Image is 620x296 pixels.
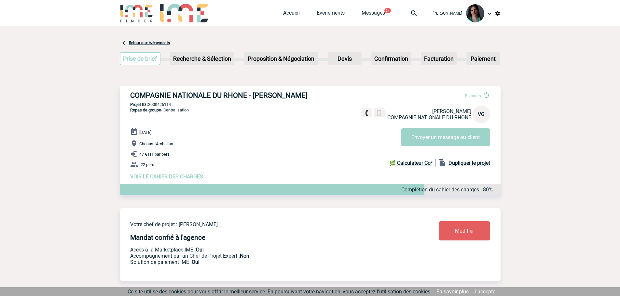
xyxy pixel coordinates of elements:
[141,162,155,167] span: 22 pers.
[401,128,490,146] button: Envoyer un message au client
[139,152,171,157] span: 47 € HT par pers.
[455,228,474,234] span: Modifier
[376,110,382,116] img: portable.png
[384,8,391,13] button: 24
[120,4,154,22] img: IME-Finder
[432,108,471,114] span: [PERSON_NAME]
[130,221,400,227] p: Votre chef de projet : [PERSON_NAME]
[436,289,469,295] a: En savoir plus
[317,10,345,19] a: Evénements
[389,160,433,166] b: 🌿 Calculateur Co²
[129,41,170,45] a: Retour aux événements
[478,111,485,117] span: VG
[421,53,456,65] p: Facturation
[120,102,501,107] p: 2000425114
[389,159,435,167] a: 🌿 Calculateur Co²
[130,253,400,259] p: Prestation payante
[139,141,173,146] span: Chonas-l'Amballan
[139,130,151,135] span: [DATE]
[448,160,490,166] b: Dupliquer le projet
[192,259,200,265] b: Oui
[387,114,471,121] span: COMPAGNIE NATIONALE DU RHONE
[364,110,370,116] img: fixe.png
[474,289,495,295] a: J'accepte
[372,53,411,65] p: Confirmation
[130,108,189,112] span: - Centralisation
[130,108,161,112] span: Repas de groupe
[240,253,249,259] b: Non
[328,53,361,65] p: Devis
[433,11,462,16] span: [PERSON_NAME]
[171,53,234,65] p: Recherche & Sélection
[128,289,432,295] span: Ce site utilise des cookies pour vous offrir le meilleur service. En poursuivant votre navigation...
[466,4,484,22] img: 131235-0.jpeg
[130,259,400,265] p: Conformité aux process achat client, Prise en charge de la facturation, Mutualisation de plusieur...
[283,10,300,19] a: Accueil
[130,234,205,241] h4: Mandat confié à l'agence
[465,93,481,98] span: En cours
[362,10,385,19] a: Messages
[467,53,500,65] p: Paiement
[438,159,446,167] img: file_copy-black-24dp.png
[196,247,204,253] b: Oui
[120,53,160,65] p: Prise de brief
[244,53,318,65] p: Proposition & Négociation
[130,102,148,107] b: Projet ID :
[130,174,203,180] a: VOIR LE CAHIER DES CHARGES
[130,91,325,99] h3: COMPAGNIE NATIONALE DU RHONE - [PERSON_NAME]
[130,247,400,253] p: Accès à la Marketplace IME :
